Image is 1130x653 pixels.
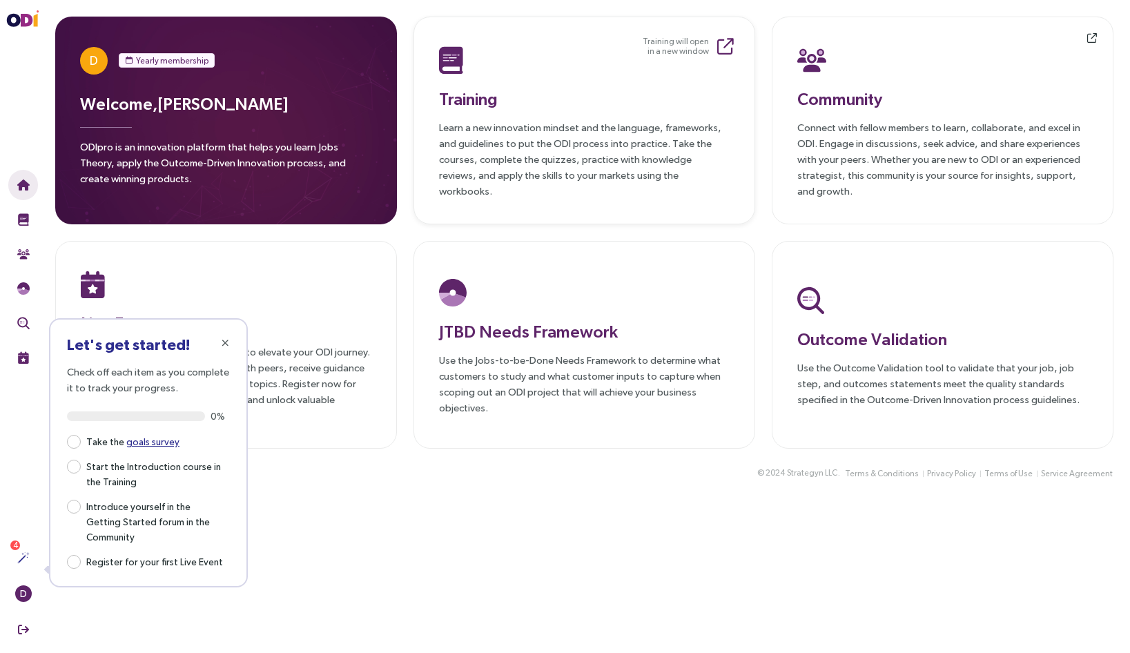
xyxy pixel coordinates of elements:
[17,317,30,329] img: Outcome Validation
[67,364,230,396] p: Check off each item as you complete it to track your progress.
[81,498,230,545] span: Introduce yourself in the Getting Started forum in the Community
[927,467,976,480] span: Privacy Policy
[81,458,230,489] span: Start the Introduction course in the Training
[439,279,467,306] img: JTBD Needs Platform
[439,319,730,344] h3: JTBD Needs Framework
[797,286,824,314] img: Outcome Validation
[81,271,105,298] img: Live Events
[757,466,840,480] div: © 2024 .
[439,86,730,111] h3: Training
[984,467,1033,480] span: Terms of Use
[797,326,1088,351] h3: Outcome Validation
[17,248,30,260] img: Community
[439,352,730,416] p: Use the Jobs-to-be-Done Needs Framework to determine what customers to study and what customer in...
[10,540,20,550] sup: 4
[17,552,30,564] img: Actions
[8,614,38,645] button: Sign Out
[8,578,38,609] button: D
[787,467,837,480] span: Strategyn LLC
[17,282,30,295] img: JTBD Needs Framework
[439,119,730,199] p: Learn a new innovation mindset and the language, frameworks, and guidelines to put the ODI proces...
[136,54,208,68] span: Yearly membership
[17,213,30,226] img: Training
[90,47,98,75] span: D
[8,342,38,373] button: Live Events
[81,311,371,335] h3: Live Events
[8,273,38,304] button: Needs Framework
[797,360,1088,407] p: Use the Outcome Validation tool to validate that your job, job step, and outcomes statements meet...
[8,239,38,269] button: Community
[984,467,1033,481] button: Terms of Use
[1040,467,1113,481] button: Service Agreement
[845,467,919,480] span: Terms & Conditions
[8,204,38,235] button: Training
[439,46,463,74] img: Training
[67,336,230,353] h3: Let's get started!
[8,308,38,338] button: Outcome Validation
[926,467,977,481] button: Privacy Policy
[80,139,372,195] p: ODIpro is an innovation platform that helps you learn Jobs Theory, apply the Outcome-Driven Innov...
[17,351,30,364] img: Live Events
[211,411,230,421] span: 0%
[8,543,38,573] button: Actions
[81,553,228,569] span: Register for your first Live Event
[797,119,1088,199] p: Connect with fellow members to learn, collaborate, and excel in ODI. Engage in discussions, seek ...
[643,37,709,56] small: Training will open in a new window
[20,585,27,602] span: D
[844,467,919,481] button: Terms & Conditions
[80,91,372,116] h3: Welcome, [PERSON_NAME]
[13,540,18,550] span: 4
[126,436,179,447] a: goals survey
[786,466,838,480] button: Strategyn LLC
[797,46,826,74] img: Community
[8,170,38,200] button: Home
[797,86,1088,111] h3: Community
[81,433,185,449] span: Take the
[1041,467,1113,480] span: Service Agreement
